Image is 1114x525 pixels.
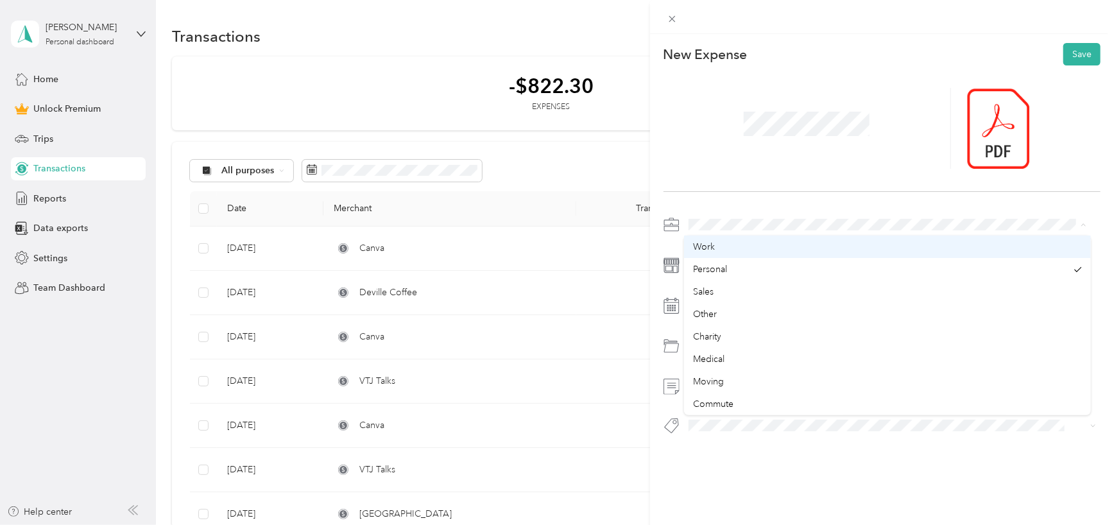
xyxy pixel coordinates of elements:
span: Moving [693,376,724,387]
button: Save [1063,43,1101,65]
span: Other [693,309,717,320]
iframe: Everlance-gr Chat Button Frame [1042,453,1114,525]
span: Sales [693,286,714,297]
p: New Expense [664,46,748,64]
span: Work [693,241,715,252]
span: Personal [693,264,727,275]
span: Medical [693,354,724,365]
span: Charity [693,331,721,342]
span: Commute [693,399,733,409]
